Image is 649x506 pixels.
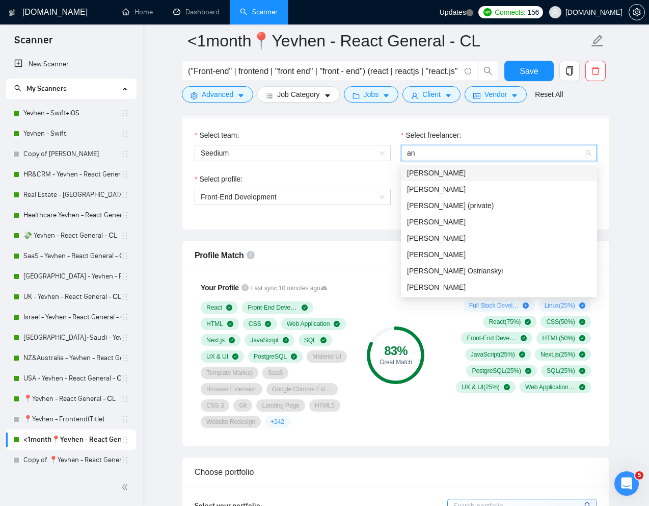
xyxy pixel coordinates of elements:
[6,164,136,185] li: HR&CRM - Yevhen - React General - СL
[6,205,136,225] li: Healthcare Yevhen - React General - СL
[320,337,327,343] span: check-circle
[334,321,340,327] span: check-circle
[445,92,452,99] span: caret-down
[6,54,136,74] li: New Scanner
[6,33,61,54] span: Scanner
[6,409,136,429] li: 📍Yevhen - Frontend(Title)
[6,103,136,123] li: Yevhen - Swift+iOS
[247,251,255,259] span: info-circle
[248,303,298,312] span: Front-End Development
[206,418,255,426] span: Website Redesign
[483,8,492,16] img: upwork-logo.png
[579,319,585,325] span: check-circle
[521,335,527,341] span: check-circle
[199,173,242,185] span: Select profile:
[254,352,287,361] span: PostgreSQL
[6,429,136,450] li: <1month📍Yevhen - React General - СL
[206,385,257,393] span: Browser Extension
[206,369,253,377] span: Template Markup
[629,8,645,16] a: setting
[240,8,278,16] a: searchScanner
[14,85,21,92] span: search
[237,92,245,99] span: caret-down
[26,84,67,93] span: My Scanners
[206,336,225,344] span: Next.js
[202,89,233,100] span: Advanced
[6,144,136,164] li: Copy of Yevhen - Swift
[201,193,277,201] span: Front-End Development
[559,61,580,81] button: copy
[9,5,16,21] img: logo
[547,367,575,375] span: SQL ( 25 %)
[344,86,399,103] button: folderJobscaret-down
[353,92,360,99] span: folder
[23,205,121,225] a: Healthcare Yevhen - React General - СL
[23,389,121,409] a: 📍Yevhen - React General - СL
[473,92,480,99] span: idcard
[251,284,328,293] span: Last sync 10 minutes ago
[265,321,271,327] span: check-circle
[283,337,289,343] span: check-circle
[6,389,136,409] li: 📍Yevhen - React General - СL
[272,385,332,393] span: Google Chrome Extension
[121,150,129,158] span: holder
[188,65,460,78] input: Search Freelance Jobs...
[6,246,136,266] li: SaaS - Yevhen - React General - СL
[383,92,390,99] span: caret-down
[23,307,121,327] a: Israel - Yevhen - React General - СL
[546,318,575,326] span: CSS ( 50 %)
[6,123,136,144] li: Yevhen - Swift
[121,272,129,281] span: holder
[367,359,424,365] div: Great Match
[6,327,136,348] li: UAE+Saudi - Yevhen - React General - СL
[195,251,244,260] span: Profile Match
[540,350,575,359] span: Next.js ( 25 %)
[585,61,606,81] button: delete
[23,246,121,266] a: SaaS - Yevhen - React General - СL
[467,334,517,342] span: Front-End Development ( 50 %)
[312,352,341,361] span: Material UI
[14,54,128,74] a: New Scanner
[579,302,585,309] span: plus-circle
[23,327,121,348] a: [GEOGRAPHIC_DATA]+Saudi - Yevhen - React General - СL
[23,225,121,246] a: 💸 Yevhen - React General - СL
[422,89,441,100] span: Client
[478,66,498,75] span: search
[525,319,531,325] span: check-circle
[277,89,319,100] span: Job Category
[407,185,466,193] span: [PERSON_NAME]
[324,92,331,99] span: caret-down
[232,353,238,360] span: check-circle
[552,9,559,16] span: user
[407,234,466,242] span: [PERSON_NAME]
[121,293,129,301] span: holder
[206,352,228,361] span: UX & UI
[6,348,136,368] li: NZ&Australia - Yevhen - React General - СL
[484,89,507,100] span: Vendor
[535,89,563,100] a: Reset All
[23,103,121,123] a: Yevhen - Swift+iOS
[23,266,121,287] a: [GEOGRAPHIC_DATA] - Yevhen - React General - СL
[401,130,461,141] label: Select freelancer:
[469,301,519,310] span: Full Stack Development ( 50 %)
[528,7,539,18] span: 156
[504,61,554,81] button: Save
[121,354,129,362] span: holder
[201,145,385,161] span: Seedium
[560,66,579,75] span: copy
[489,318,521,326] span: React ( 75 %)
[6,287,136,307] li: UK - Yevhen - React General - СL
[407,201,494,210] span: [PERSON_NAME] (private)
[121,313,129,321] span: holder
[121,456,129,464] span: holder
[226,305,232,311] span: check-circle
[635,471,643,479] span: 5
[122,8,153,16] a: homeHome
[121,482,131,492] span: double-left
[23,123,121,144] a: Yevhen - Swift
[121,395,129,403] span: holder
[173,8,220,16] a: dashboardDashboard
[465,68,471,74] span: info-circle
[6,307,136,327] li: Israel - Yevhen - React General - СL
